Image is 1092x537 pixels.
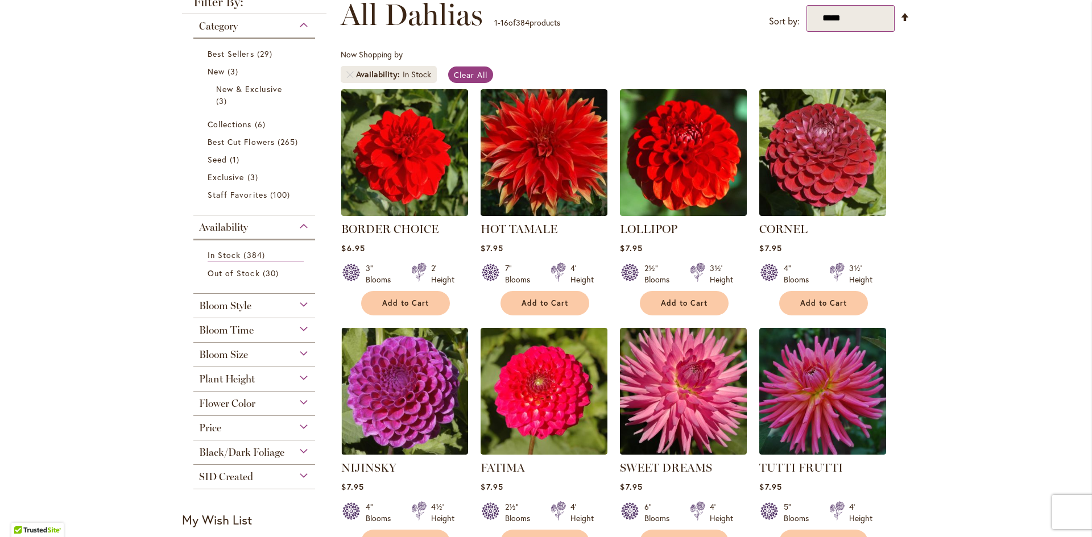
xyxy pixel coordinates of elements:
span: 1 [230,153,242,165]
span: 29 [257,48,275,60]
span: Bloom Style [199,299,251,312]
a: In Stock 384 [208,249,304,261]
span: $7.95 [759,243,781,253]
div: 2½" Blooms [505,501,537,524]
a: SWEET DREAMS [620,461,712,474]
a: Clear All [448,66,493,83]
span: Seed [208,154,227,165]
span: Availability [356,69,403,80]
span: Best Sellers [208,48,254,59]
a: Remove Availability In Stock [346,71,353,78]
a: TUTTI FRUTTI [759,461,843,474]
div: 3½' Height [849,263,872,285]
label: Sort by: [769,11,800,32]
img: Hot Tamale [481,89,607,216]
a: Best Cut Flowers [208,136,304,148]
span: 3 [216,95,230,107]
span: Add to Cart [800,298,847,308]
span: $7.95 [481,243,503,253]
div: 4" Blooms [366,501,398,524]
span: Staff Favorites [208,189,267,200]
span: Bloom Size [199,348,248,361]
a: CORNEL [759,207,886,218]
div: 3" Blooms [366,263,398,285]
img: SWEET DREAMS [620,328,747,455]
span: Add to Cart [522,298,568,308]
span: $7.95 [620,243,642,253]
span: Clear All [454,69,487,80]
div: 7" Blooms [505,263,537,285]
a: New &amp; Exclusive [216,83,295,107]
div: 4' Height [849,501,872,524]
span: Add to Cart [661,298,708,308]
a: Exclusive [208,171,304,183]
span: Black/Dark Foliage [199,446,284,459]
a: NIJINSKY [341,446,468,457]
span: 384 [516,17,530,28]
div: 2½" Blooms [644,263,676,285]
a: Out of Stock 30 [208,267,304,279]
span: Bloom Time [199,324,254,336]
img: CORNEL [759,89,886,216]
span: 100 [270,189,293,201]
span: Availability [199,221,248,234]
div: 4" Blooms [784,263,816,285]
span: New [208,66,225,77]
div: 6" Blooms [644,501,676,524]
img: BORDER CHOICE [341,89,468,216]
a: HOT TAMALE [481,222,557,236]
span: Price [199,422,221,434]
div: 4' Height [570,501,594,524]
span: 6 [255,118,268,130]
iframe: Launch Accessibility Center [9,497,40,528]
span: 16 [500,17,508,28]
a: LOLLIPOP [620,207,747,218]
span: SID Created [199,471,253,483]
strong: My Wish List [182,511,252,528]
a: BORDER CHOICE [341,222,439,236]
button: Add to Cart [361,291,450,315]
span: 384 [243,249,267,261]
span: Plant Height [199,373,255,385]
img: LOLLIPOP [620,89,747,216]
a: Collections [208,118,304,130]
a: Hot Tamale [481,207,607,218]
div: In Stock [403,69,431,80]
div: 2' Height [431,263,454,285]
span: Best Cut Flowers [208,136,275,147]
button: Add to Cart [640,291,729,315]
span: Add to Cart [382,298,429,308]
div: 4' Height [570,263,594,285]
a: CORNEL [759,222,808,236]
button: Add to Cart [779,291,868,315]
div: 3½' Height [710,263,733,285]
div: 4' Height [710,501,733,524]
img: TUTTI FRUTTI [759,328,886,455]
span: 3 [247,171,261,183]
a: Seed [208,153,304,165]
img: FATIMA [481,328,607,455]
button: Add to Cart [500,291,589,315]
span: 3 [227,65,241,77]
span: Out of Stock [208,268,260,278]
div: 4½' Height [431,501,454,524]
a: LOLLIPOP [620,222,677,236]
span: 30 [263,267,282,279]
a: Best Sellers [208,48,304,60]
span: $7.95 [481,481,503,492]
span: Flower Color [199,397,255,410]
a: New [208,65,304,77]
span: $6.95 [341,243,365,253]
span: $7.95 [759,481,781,492]
a: NIJINSKY [341,461,396,474]
a: SWEET DREAMS [620,446,747,457]
span: New & Exclusive [216,84,282,94]
span: In Stock [208,249,241,260]
span: Category [199,20,238,32]
a: BORDER CHOICE [341,207,468,218]
span: 265 [278,136,301,148]
a: TUTTI FRUTTI [759,446,886,457]
span: Now Shopping by [341,49,403,60]
span: $7.95 [620,481,642,492]
a: FATIMA [481,446,607,457]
